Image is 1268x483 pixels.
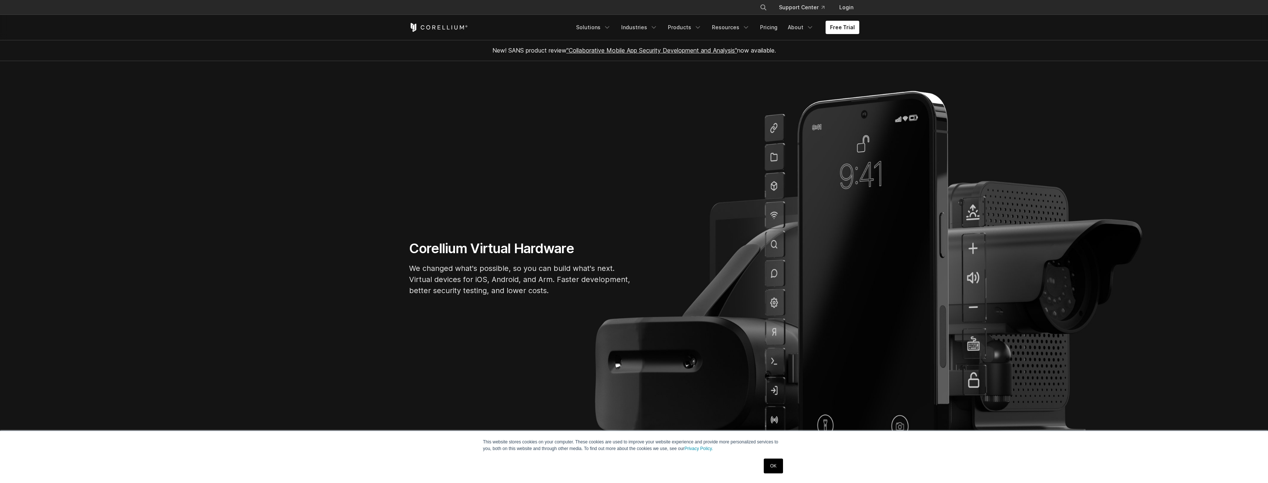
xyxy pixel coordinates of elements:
[783,21,818,34] a: About
[663,21,706,34] a: Products
[409,240,631,257] h1: Corellium Virtual Hardware
[773,1,830,14] a: Support Center
[409,23,468,32] a: Corellium Home
[751,1,859,14] div: Navigation Menu
[572,21,859,34] div: Navigation Menu
[707,21,754,34] a: Resources
[756,21,782,34] a: Pricing
[826,21,859,34] a: Free Trial
[833,1,859,14] a: Login
[685,446,713,451] a: Privacy Policy.
[572,21,615,34] a: Solutions
[757,1,770,14] button: Search
[764,459,783,473] a: OK
[483,439,785,452] p: This website stores cookies on your computer. These cookies are used to improve your website expe...
[492,47,776,54] span: New! SANS product review now available.
[617,21,662,34] a: Industries
[409,263,631,296] p: We changed what's possible, so you can build what's next. Virtual devices for iOS, Android, and A...
[566,47,737,54] a: "Collaborative Mobile App Security Development and Analysis"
